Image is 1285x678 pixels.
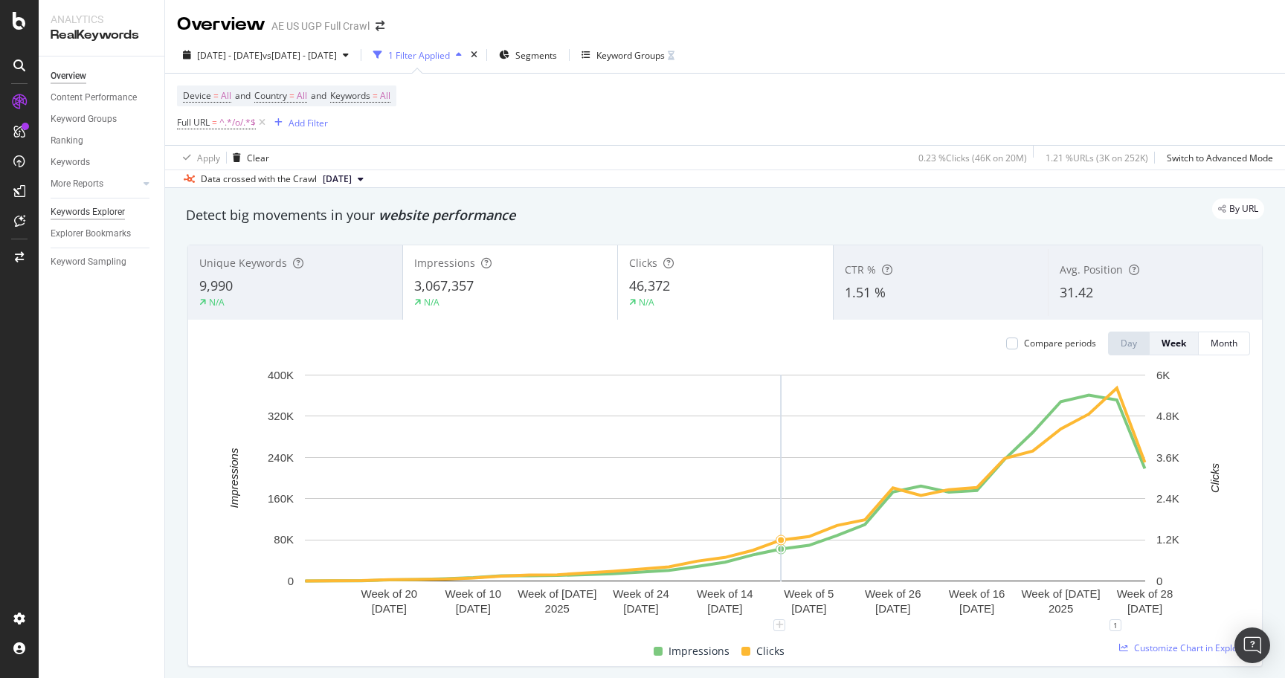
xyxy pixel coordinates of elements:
text: 320K [268,410,294,422]
div: times [468,48,480,62]
span: CTR % [845,262,876,277]
div: 0.23 % Clicks ( 46K on 20M ) [918,152,1027,164]
button: Day [1108,332,1150,355]
svg: A chart. [200,367,1250,625]
span: = [373,89,378,102]
button: Month [1199,332,1250,355]
text: 0 [1156,575,1162,587]
text: Week of 20 [361,587,418,600]
text: Week of 14 [697,587,753,600]
div: Analytics [51,12,152,27]
div: Overview [177,12,265,37]
text: [DATE] [623,602,658,615]
span: Unique Keywords [199,256,287,270]
span: = [212,116,217,129]
text: [DATE] [456,602,491,615]
span: All [221,85,231,106]
div: More Reports [51,176,103,192]
a: Keywords [51,155,154,170]
span: Device [183,89,211,102]
a: Keyword Sampling [51,254,154,270]
div: Compare periods [1024,337,1096,349]
span: 2025 Jul. 25th [323,172,352,186]
div: plus [773,619,785,631]
div: Explorer Bookmarks [51,226,131,242]
div: Data crossed with the Crawl [201,172,317,186]
text: Clicks [1208,462,1221,492]
text: [DATE] [1127,602,1162,615]
div: N/A [424,296,439,309]
span: Keywords [330,89,370,102]
button: Segments [493,43,563,67]
text: Week of 10 [445,587,502,600]
div: Overview [51,68,86,84]
div: Apply [197,152,220,164]
div: N/A [209,296,225,309]
div: Day [1121,337,1137,349]
span: and [235,89,251,102]
div: Keywords Explorer [51,204,125,220]
span: All [297,85,307,106]
text: [DATE] [372,602,407,615]
span: 46,372 [629,277,670,294]
text: Week of [DATE] [1021,587,1100,600]
text: 2025 [545,602,570,615]
div: Week [1162,337,1186,349]
span: Clicks [756,642,785,660]
span: 31.42 [1060,283,1093,301]
text: 400K [268,369,294,381]
div: AE US UGP Full Crawl [271,19,370,33]
span: = [213,89,219,102]
button: Week [1150,332,1199,355]
button: Clear [227,146,269,169]
div: Content Performance [51,90,137,106]
a: Keywords Explorer [51,204,154,220]
div: Ranking [51,133,83,149]
div: Keywords [51,155,90,170]
div: 1.21 % URLs ( 3K on 252K ) [1046,152,1148,164]
button: [DATE] [317,170,370,188]
span: Customize Chart in Explorer [1134,642,1250,654]
button: [DATE] - [DATE]vs[DATE] - [DATE] [177,43,355,67]
text: 3.6K [1156,451,1179,464]
text: Week of 24 [613,587,669,600]
a: Overview [51,68,154,84]
span: 3,067,357 [414,277,474,294]
text: 160K [268,492,294,505]
text: Impressions [228,448,240,508]
div: arrow-right-arrow-left [376,21,384,31]
span: By URL [1229,204,1258,213]
text: 4.8K [1156,410,1179,422]
div: 1 Filter Applied [388,49,450,62]
text: [DATE] [791,602,826,615]
text: [DATE] [875,602,910,615]
span: vs [DATE] - [DATE] [263,49,337,62]
text: Week of 5 [784,587,834,600]
div: Clear [247,152,269,164]
button: Switch to Advanced Mode [1161,146,1273,169]
button: 1 Filter Applied [367,43,468,67]
div: Month [1211,337,1237,349]
button: Keyword Groups [576,43,680,67]
span: Country [254,89,287,102]
text: 2.4K [1156,492,1179,505]
span: 1.51 % [845,283,886,301]
a: Ranking [51,133,154,149]
div: legacy label [1212,198,1264,219]
text: [DATE] [959,602,994,615]
span: Full URL [177,116,210,129]
span: and [311,89,326,102]
div: Open Intercom Messenger [1234,627,1270,663]
span: [DATE] - [DATE] [197,49,263,62]
div: Keyword Sampling [51,254,126,270]
span: = [289,89,294,102]
a: Content Performance [51,90,154,106]
a: More Reports [51,176,139,192]
text: Week of 26 [865,587,921,600]
text: 6K [1156,369,1170,381]
div: RealKeywords [51,27,152,44]
span: Segments [515,49,557,62]
span: Impressions [414,256,475,270]
text: 1.2K [1156,533,1179,546]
